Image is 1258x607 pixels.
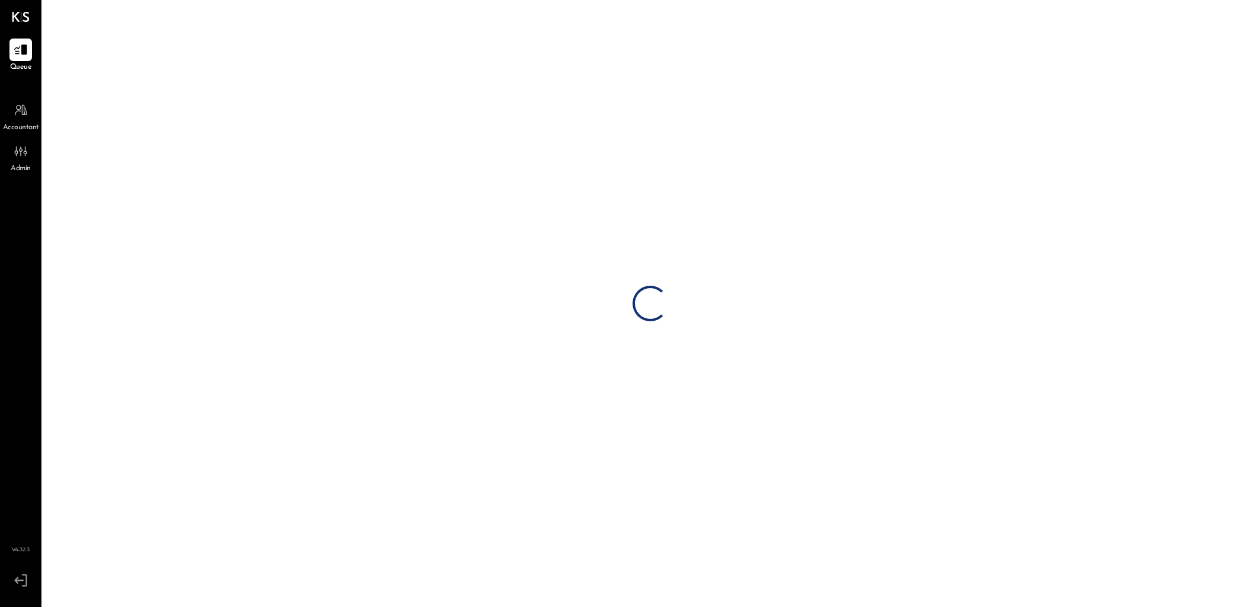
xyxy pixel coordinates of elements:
span: Queue [10,62,32,73]
span: Admin [11,164,31,174]
a: Admin [1,140,41,174]
a: Queue [1,39,41,73]
span: Accountant [3,123,39,133]
a: Accountant [1,99,41,133]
